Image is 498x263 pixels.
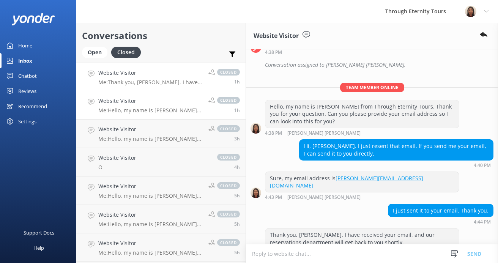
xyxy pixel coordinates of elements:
div: Support Docs [24,225,54,240]
p: Me: Hello, my name is [PERSON_NAME] from Through Eternity Tours. How can I assist you [DATE]? [98,249,203,256]
div: 2025-09-04T14:38:43.508 [251,58,493,71]
p: Me: Hello, my name is [PERSON_NAME] from Through Eternity Tours. How can I assist you [DATE]? [98,221,203,228]
a: Website VisitorMe:Hello, my name is [PERSON_NAME] from Through Eternity Tours. How can I assist y... [76,233,246,262]
img: yonder-white-logo.png [11,13,55,25]
div: Inbox [18,53,32,68]
a: Website VisitorMe:Hello, my name is [PERSON_NAME] from Through Eternity Tours. How can I assist y... [76,120,246,148]
div: Hello, my name is [PERSON_NAME] from Through Eternity Tours. Thank you for your question. Can you... [265,100,459,128]
div: Settings [18,114,36,129]
span: Sep 04 2025 04:45pm (UTC +02:00) Europe/Amsterdam [234,107,240,113]
span: Sep 04 2025 01:06pm (UTC +02:00) Europe/Amsterdam [234,192,240,199]
span: Sep 04 2025 01:35pm (UTC +02:00) Europe/Amsterdam [234,164,240,170]
h4: Website Visitor [98,125,203,134]
div: Sure, my email address is [265,172,459,192]
div: Help [33,240,44,255]
span: closed [217,97,240,104]
span: closed [217,211,240,217]
div: Recommend [18,99,47,114]
div: Home [18,38,32,53]
span: Sep 04 2025 04:46pm (UTC +02:00) Europe/Amsterdam [234,79,240,85]
div: Sep 04 2025 04:40pm (UTC +02:00) Europe/Amsterdam [299,162,493,168]
a: [PERSON_NAME][EMAIL_ADDRESS][DOMAIN_NAME] [270,175,423,189]
div: Closed [111,47,141,58]
div: Sep 04 2025 04:44pm (UTC +02:00) Europe/Amsterdam [388,219,493,224]
div: Open [82,47,107,58]
a: Website VisitorMe:Hello, my name is [PERSON_NAME] from Through Eternity Tours. How can I assist y... [76,205,246,233]
span: Sep 04 2025 03:03pm (UTC +02:00) Europe/Amsterdam [234,135,240,142]
a: Closed [111,48,145,56]
span: [PERSON_NAME] [PERSON_NAME] [287,131,361,136]
div: Chatbot [18,68,37,83]
span: Team member online [340,83,404,92]
img: 725-1755267273.png [465,6,476,17]
p: Me: Thank you, [PERSON_NAME]. I have received your email, and our reservations department will ge... [98,79,203,86]
h3: Website Visitor [254,31,299,41]
a: Website VisitorMe:Thank you, [PERSON_NAME]. I have received your email, and our reservations depa... [76,63,246,91]
span: Sep 04 2025 01:05pm (UTC +02:00) Europe/Amsterdam [234,221,240,227]
p: Me: Hello, my name is [PERSON_NAME] from Through Eternity Tours. How can I assist you [DATE]? [98,135,203,142]
div: Reviews [18,83,36,99]
span: closed [217,154,240,161]
a: Open [82,48,111,56]
strong: 4:38 PM [265,131,282,136]
strong: 4:43 PM [265,195,282,200]
span: Sep 04 2025 01:05pm (UTC +02:00) Europe/Amsterdam [234,249,240,256]
div: Hi, [PERSON_NAME]. I just resent that email. If you send me your email, I can send it to you dire... [299,140,493,160]
h4: Website Visitor [98,154,136,162]
p: O [98,164,136,171]
span: [PERSON_NAME] [PERSON_NAME] [287,195,361,200]
h4: Website Visitor [98,239,203,247]
span: closed [217,182,240,189]
p: Me: Hello, my name is [PERSON_NAME] from Through Eternity Tours. How can I assist you [DATE]? [98,107,203,114]
h4: Website Visitor [98,97,203,105]
h2: Conversations [82,28,240,43]
span: closed [217,239,240,246]
h4: Website Visitor [98,182,203,191]
span: closed [217,69,240,76]
div: I just sent it to your email. Thank you. [388,204,493,217]
div: Sep 04 2025 04:38pm (UTC +02:00) Europe/Amsterdam [265,49,459,55]
div: Conversation assigned to [PERSON_NAME] [PERSON_NAME]. [265,58,493,71]
p: Me: Hello, my name is [PERSON_NAME] from Through Eternity Tours. How can I assist you [DATE]? [98,192,203,199]
div: Sep 04 2025 04:43pm (UTC +02:00) Europe/Amsterdam [265,194,459,200]
strong: 4:40 PM [474,163,491,168]
a: Website VisitorOclosed4h [76,148,246,176]
div: Sep 04 2025 04:38pm (UTC +02:00) Europe/Amsterdam [265,130,459,136]
strong: 4:38 PM [265,50,282,55]
h4: Website Visitor [98,69,203,77]
span: closed [217,125,240,132]
strong: 4:44 PM [474,220,491,224]
a: Website VisitorMe:Hello, my name is [PERSON_NAME] from Through Eternity Tours. How can I assist y... [76,176,246,205]
div: Thank you, [PERSON_NAME]. I have received your email, and our reservations department will get ba... [265,228,459,249]
h4: Website Visitor [98,211,203,219]
a: Website VisitorMe:Hello, my name is [PERSON_NAME] from Through Eternity Tours. How can I assist y... [76,91,246,120]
